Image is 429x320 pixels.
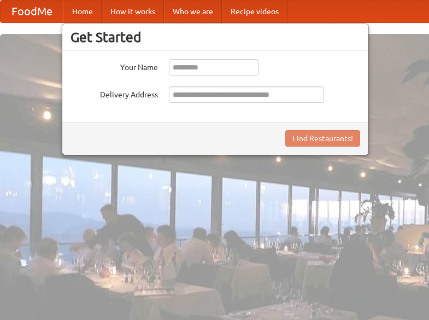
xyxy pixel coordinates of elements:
[63,1,102,22] a: Home
[222,1,287,22] a: Recipe videos
[70,59,158,73] label: Your Name
[70,86,158,100] label: Delivery Address
[164,1,222,22] a: Who we are
[102,1,164,22] a: How it works
[285,130,360,147] button: Find Restaurants!
[1,1,63,22] a: FoodMe
[70,29,360,45] h3: Get Started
